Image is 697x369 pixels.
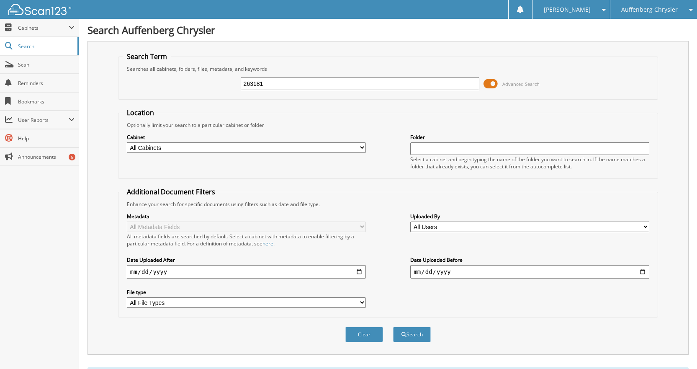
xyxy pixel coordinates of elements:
[123,201,653,208] div: Enhance your search for specific documents using filters such as date and file type.
[393,327,431,342] button: Search
[127,289,366,296] label: File type
[410,256,649,263] label: Date Uploaded Before
[123,65,653,72] div: Searches all cabinets, folders, files, metadata, and keywords
[123,108,158,117] legend: Location
[410,213,649,220] label: Uploaded By
[410,265,649,279] input: end
[18,98,75,105] span: Bookmarks
[18,116,69,124] span: User Reports
[18,135,75,142] span: Help
[544,7,591,12] span: [PERSON_NAME]
[18,61,75,68] span: Scan
[123,52,171,61] legend: Search Term
[69,154,75,160] div: 6
[87,23,689,37] h1: Search Auffenberg Chrysler
[262,240,273,247] a: here
[18,153,75,160] span: Announcements
[345,327,383,342] button: Clear
[123,121,653,129] div: Optionally limit your search to a particular cabinet or folder
[127,213,366,220] label: Metadata
[127,233,366,247] div: All metadata fields are searched by default. Select a cabinet with metadata to enable filtering b...
[8,4,71,15] img: scan123-logo-white.svg
[410,134,649,141] label: Folder
[621,7,678,12] span: Auffenberg Chrysler
[18,80,75,87] span: Reminders
[127,265,366,279] input: start
[127,134,366,141] label: Cabinet
[410,156,649,170] div: Select a cabinet and begin typing the name of the folder you want to search in. If the name match...
[18,24,69,31] span: Cabinets
[502,81,540,87] span: Advanced Search
[127,256,366,263] label: Date Uploaded After
[123,187,219,196] legend: Additional Document Filters
[18,43,73,50] span: Search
